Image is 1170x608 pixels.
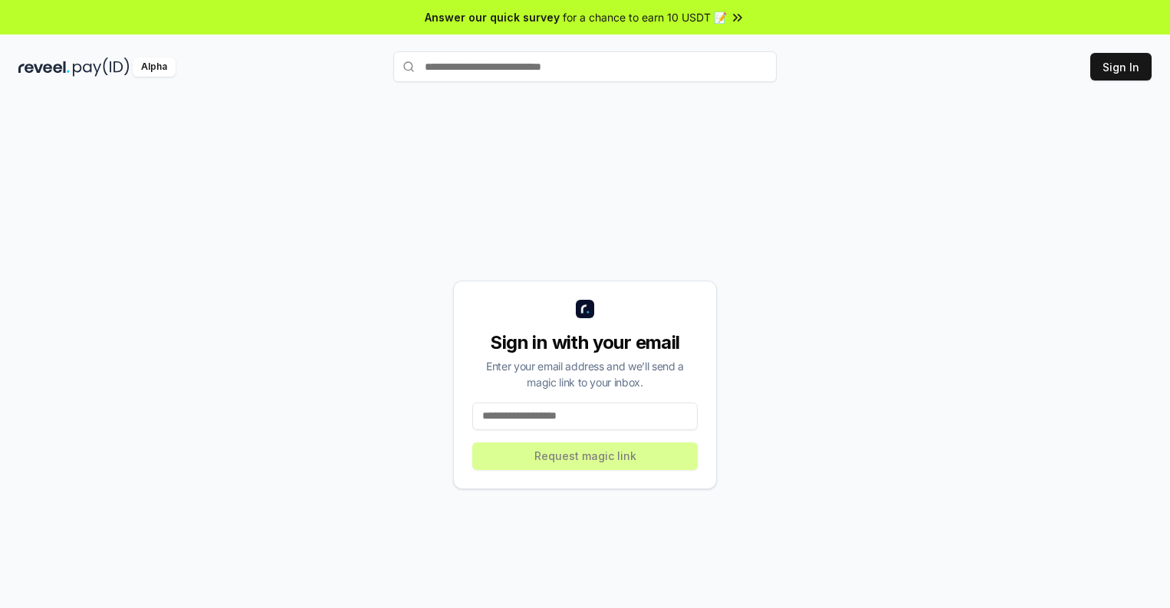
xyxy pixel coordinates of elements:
[18,58,70,77] img: reveel_dark
[472,358,698,390] div: Enter your email address and we’ll send a magic link to your inbox.
[563,9,727,25] span: for a chance to earn 10 USDT 📝
[472,330,698,355] div: Sign in with your email
[425,9,560,25] span: Answer our quick survey
[73,58,130,77] img: pay_id
[133,58,176,77] div: Alpha
[576,300,594,318] img: logo_small
[1090,53,1152,81] button: Sign In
